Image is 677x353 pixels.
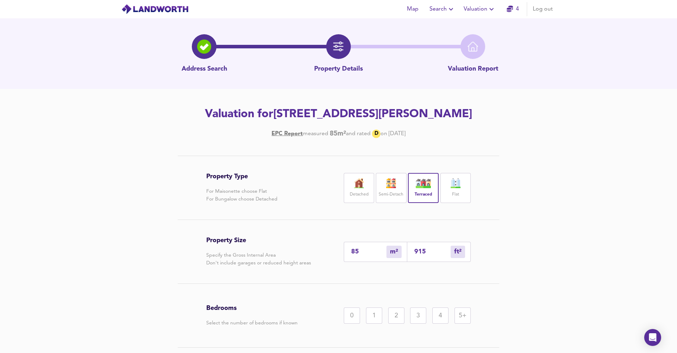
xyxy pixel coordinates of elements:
[350,190,368,199] label: Detached
[388,307,404,324] div: 2
[344,173,374,203] div: Detached
[206,237,311,244] h3: Property Size
[501,2,524,16] button: 4
[530,2,556,16] button: Log out
[206,173,277,180] h3: Property Type
[376,173,406,203] div: Semi-Detach
[414,248,451,256] input: Sqft
[380,130,387,138] div: on
[344,307,360,324] div: 0
[452,190,459,199] label: Flat
[206,319,298,327] p: Select the number of bedrooms if known
[382,178,400,188] img: house-icon
[432,307,449,324] div: 4
[404,4,421,14] span: Map
[386,246,402,258] div: m²
[206,251,311,267] p: Specify the Gross Internal Area Don't include garages or reduced height areas
[507,4,519,14] a: 4
[644,329,661,346] div: Open Intercom Messenger
[372,130,380,138] div: D
[447,178,464,188] img: flat-icon
[139,107,538,122] h2: Valuation for [STREET_ADDRESS][PERSON_NAME]
[461,2,499,16] button: Valuation
[366,307,382,324] div: 1
[429,4,455,14] span: Search
[427,2,458,16] button: Search
[533,4,553,14] span: Log out
[401,2,424,16] button: Map
[330,130,346,138] b: 85 m²
[464,4,496,14] span: Valuation
[455,307,471,324] div: 5+
[448,65,498,74] p: Valuation Report
[410,307,426,324] div: 3
[272,130,303,138] a: EPC Report
[415,190,432,199] label: Terraced
[351,248,386,256] input: Enter sqm
[333,41,344,52] img: filter-icon
[197,40,211,54] img: search-icon
[182,65,227,74] p: Address Search
[206,304,298,312] h3: Bedrooms
[121,4,189,14] img: logo
[440,173,471,203] div: Flat
[379,190,403,199] label: Semi-Detach
[350,178,368,188] img: house-icon
[314,65,363,74] p: Property Details
[272,130,405,138] div: [DATE]
[451,246,465,258] div: m²
[346,130,371,138] div: and rated
[408,173,438,203] div: Terraced
[206,187,277,203] p: For Maisonette choose Flat For Bungalow choose Detached
[415,178,432,188] img: house-icon
[303,130,328,138] div: measured
[468,41,478,52] img: home-icon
